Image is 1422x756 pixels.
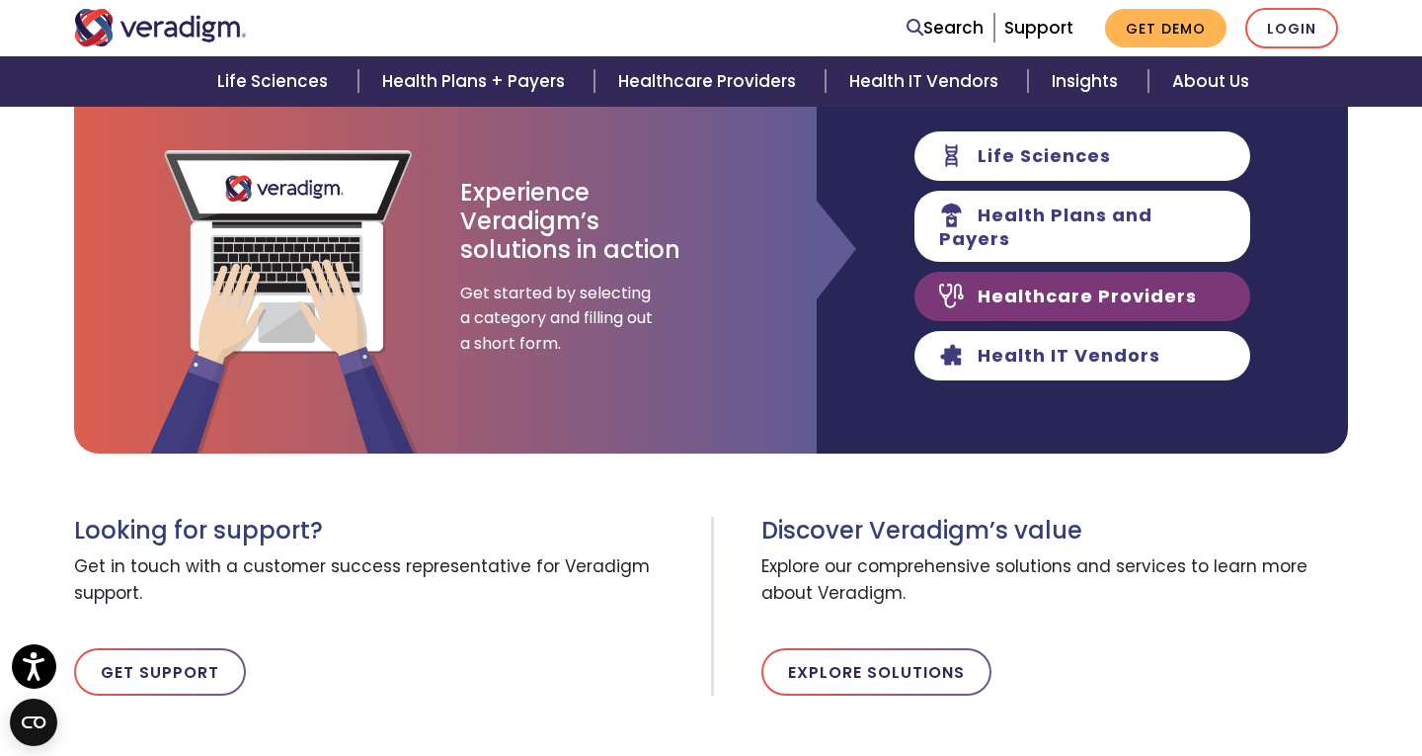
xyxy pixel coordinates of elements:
a: Search [907,15,984,42]
a: Health Plans + Payers [358,56,594,107]
button: Open CMP widget [10,699,57,746]
a: Support [1004,16,1073,40]
span: Get started by selecting a category and filling out a short form. [460,281,658,357]
a: Explore Solutions [761,648,991,696]
a: Get Support [74,648,246,696]
a: Health IT Vendors [826,56,1028,107]
a: Get Demo [1105,9,1226,47]
a: Insights [1028,56,1147,107]
span: Explore our comprehensive solutions and services to learn more about Veradigm. [761,546,1348,617]
span: Get in touch with a customer success representative for Veradigm support. [74,546,696,617]
a: Login [1245,8,1338,48]
a: Life Sciences [194,56,357,107]
a: Healthcare Providers [594,56,826,107]
a: About Us [1148,56,1273,107]
img: Veradigm logo [74,9,247,46]
h3: Looking for support? [74,517,696,546]
h3: Discover Veradigm’s value [761,517,1348,546]
h3: Experience Veradigm’s solutions in action [460,179,682,264]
